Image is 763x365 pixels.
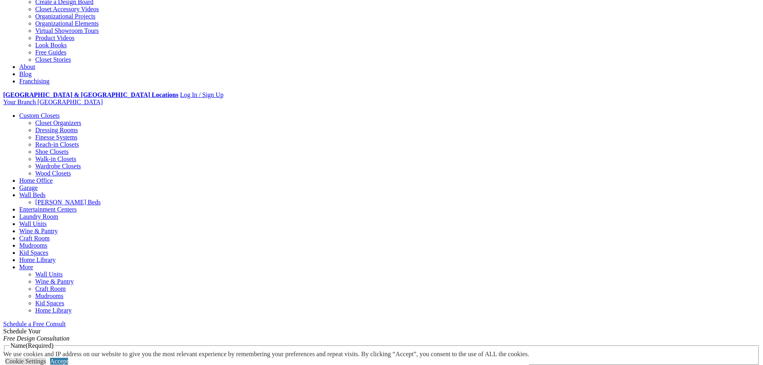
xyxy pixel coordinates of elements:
[19,256,56,263] a: Home Library
[35,292,63,299] a: Mudrooms
[35,34,74,41] a: Product Videos
[35,6,99,12] a: Closet Accessory Videos
[19,235,50,242] a: Craft Room
[35,155,76,162] a: Walk-in Closets
[3,335,70,342] em: Free Design Consultation
[19,242,47,249] a: Mudrooms
[19,112,60,119] a: Custom Closets
[35,20,99,27] a: Organizational Elements
[19,220,46,227] a: Wall Units
[35,134,77,141] a: Finesse Systems
[180,91,223,98] a: Log In / Sign Up
[3,328,70,342] span: Schedule Your
[35,148,68,155] a: Shoe Closets
[5,358,46,365] a: Cookie Settings
[3,99,103,105] a: Your Branch [GEOGRAPHIC_DATA]
[35,278,74,285] a: Wine & Pantry
[35,285,66,292] a: Craft Room
[19,71,32,77] a: Blog
[35,27,99,34] a: Virtual Showroom Tours
[3,321,66,327] a: Schedule a Free Consult (opens a dropdown menu)
[35,170,71,177] a: Wood Closets
[19,177,53,184] a: Home Office
[26,342,53,349] span: (Required)
[19,264,33,270] a: More menu text will display only on big screen
[19,213,58,220] a: Laundry Room
[19,249,48,256] a: Kid Spaces
[35,42,67,48] a: Look Books
[19,184,38,191] a: Garage
[19,206,77,213] a: Entertainment Centers
[19,78,50,85] a: Franchising
[19,63,35,70] a: About
[35,119,81,126] a: Closet Organizers
[35,127,78,133] a: Dressing Rooms
[10,342,54,349] legend: Name
[50,358,68,365] a: Accept
[35,13,95,20] a: Organizational Projects
[35,199,101,206] a: [PERSON_NAME] Beds
[35,271,62,278] a: Wall Units
[37,99,103,105] span: [GEOGRAPHIC_DATA]
[35,49,66,56] a: Free Guides
[19,192,46,198] a: Wall Beds
[3,351,529,358] div: We use cookies and IP address on our website to give you the most relevant experience by remember...
[19,228,58,234] a: Wine & Pantry
[35,307,72,314] a: Home Library
[35,163,81,169] a: Wardrobe Closets
[3,99,36,105] span: Your Branch
[3,91,178,98] a: [GEOGRAPHIC_DATA] & [GEOGRAPHIC_DATA] Locations
[35,56,71,63] a: Closet Stories
[35,141,79,148] a: Reach-in Closets
[35,300,64,307] a: Kid Spaces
